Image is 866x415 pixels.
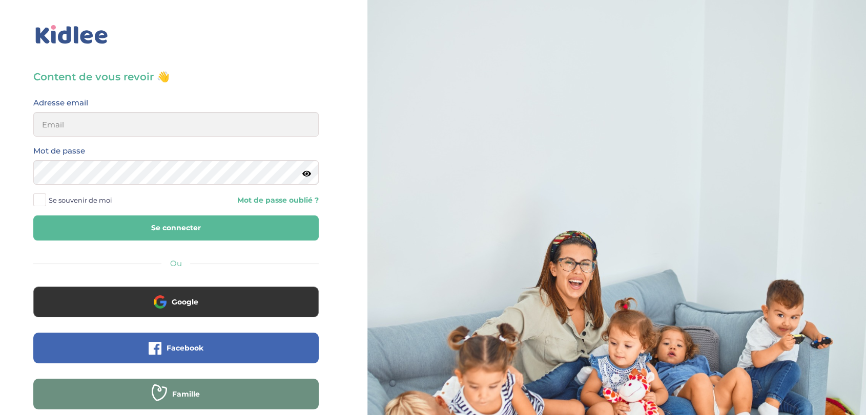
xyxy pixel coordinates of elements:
[172,297,198,307] span: Google
[49,193,112,207] span: Se souvenir de moi
[183,195,318,205] a: Mot de passe oublié ?
[33,287,319,317] button: Google
[33,112,319,137] input: Email
[33,96,88,110] label: Adresse email
[33,304,319,314] a: Google
[33,379,319,409] button: Famille
[33,333,319,363] button: Facebook
[33,23,110,47] img: logo_kidlee_bleu
[172,389,200,399] span: Famille
[167,343,203,353] span: Facebook
[33,215,319,241] button: Se connecter
[154,295,167,308] img: google.png
[33,144,85,158] label: Mot de passe
[170,258,182,268] span: Ou
[149,342,161,355] img: facebook.png
[33,396,319,406] a: Famille
[33,350,319,360] a: Facebook
[33,70,319,84] h3: Content de vous revoir 👋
